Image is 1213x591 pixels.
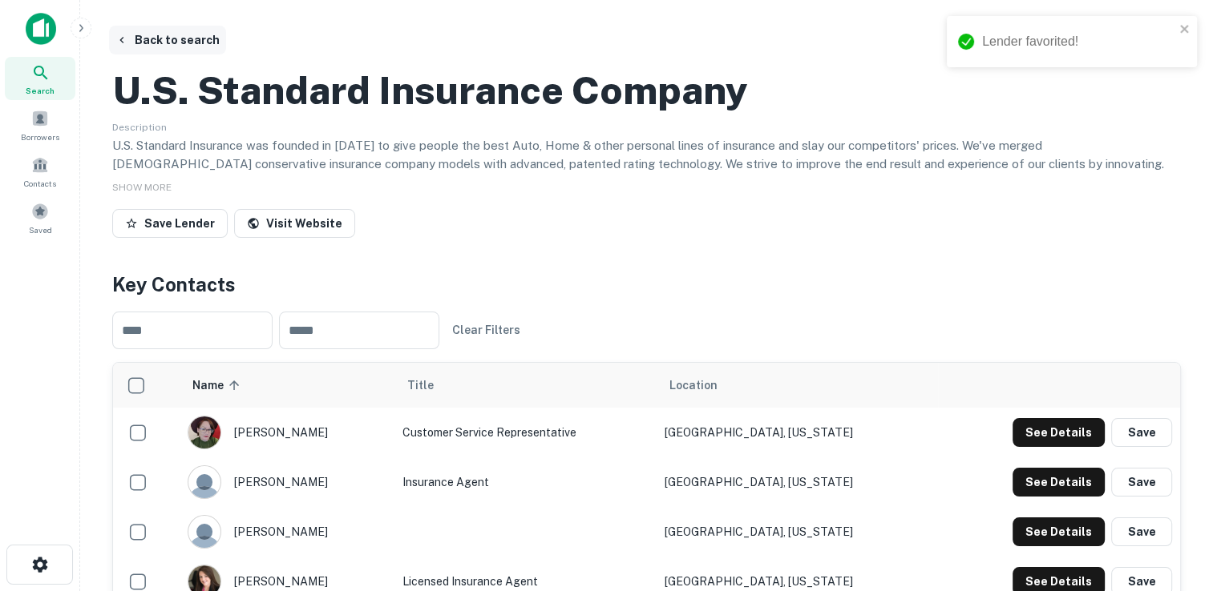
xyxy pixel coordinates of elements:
span: Title [407,376,455,395]
span: Contacts [24,177,56,190]
button: See Details [1013,418,1105,447]
th: Title [394,363,657,408]
td: [GEOGRAPHIC_DATA], [US_STATE] [657,457,938,507]
span: SHOW MORE [112,182,172,193]
button: Save [1111,418,1172,447]
span: Name [192,376,245,395]
p: U.S. Standard Insurance was founded in [DATE] to give people the best Auto, Home & other personal... [112,136,1181,174]
td: [GEOGRAPHIC_DATA], [US_STATE] [657,507,938,557]
img: 9c8pery4andzj6ohjkjp54ma2 [188,516,220,548]
div: [PERSON_NAME] [188,515,387,549]
th: Name [180,363,395,408]
a: Search [5,57,75,100]
img: capitalize-icon.png [26,13,56,45]
div: [PERSON_NAME] [188,465,387,499]
img: 9c8pery4andzj6ohjkjp54ma2 [188,466,220,498]
th: Location [657,363,938,408]
button: close [1179,22,1191,38]
button: Save [1111,468,1172,497]
a: Saved [5,196,75,239]
td: Customer Service Representative [394,408,657,457]
button: Clear Filters [446,316,527,344]
div: [PERSON_NAME] [188,416,387,449]
span: Search [26,84,55,97]
a: Borrowers [5,103,75,147]
button: Save [1111,517,1172,546]
span: Borrowers [21,131,59,143]
button: Back to search [109,26,226,54]
a: Visit Website [234,209,355,238]
span: Location [669,376,718,395]
h2: U.s. Standard Insurance Company [112,67,748,114]
span: Description [112,122,167,133]
td: Insurance Agent [394,457,657,507]
td: [GEOGRAPHIC_DATA], [US_STATE] [657,408,938,457]
button: See Details [1013,468,1105,497]
a: Contacts [5,150,75,193]
img: 1605201155634 [188,416,220,448]
div: Lender favorited! [982,32,1175,51]
h4: Key Contacts [112,270,1181,299]
span: Saved [29,223,52,236]
button: Save Lender [112,209,228,238]
iframe: Chat Widget [1133,463,1213,540]
button: See Details [1013,517,1105,546]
